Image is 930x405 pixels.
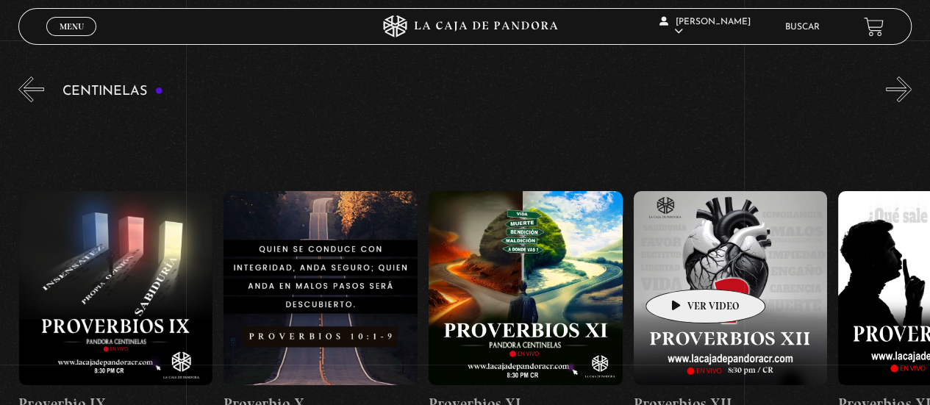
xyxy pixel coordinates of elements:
button: Previous [18,76,44,102]
span: [PERSON_NAME] [659,18,751,36]
a: Buscar [785,23,820,32]
span: Menu [60,22,84,31]
button: Next [886,76,912,102]
a: View your shopping cart [864,17,884,37]
span: Cerrar [54,35,89,45]
h3: Centinelas [62,85,163,98]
